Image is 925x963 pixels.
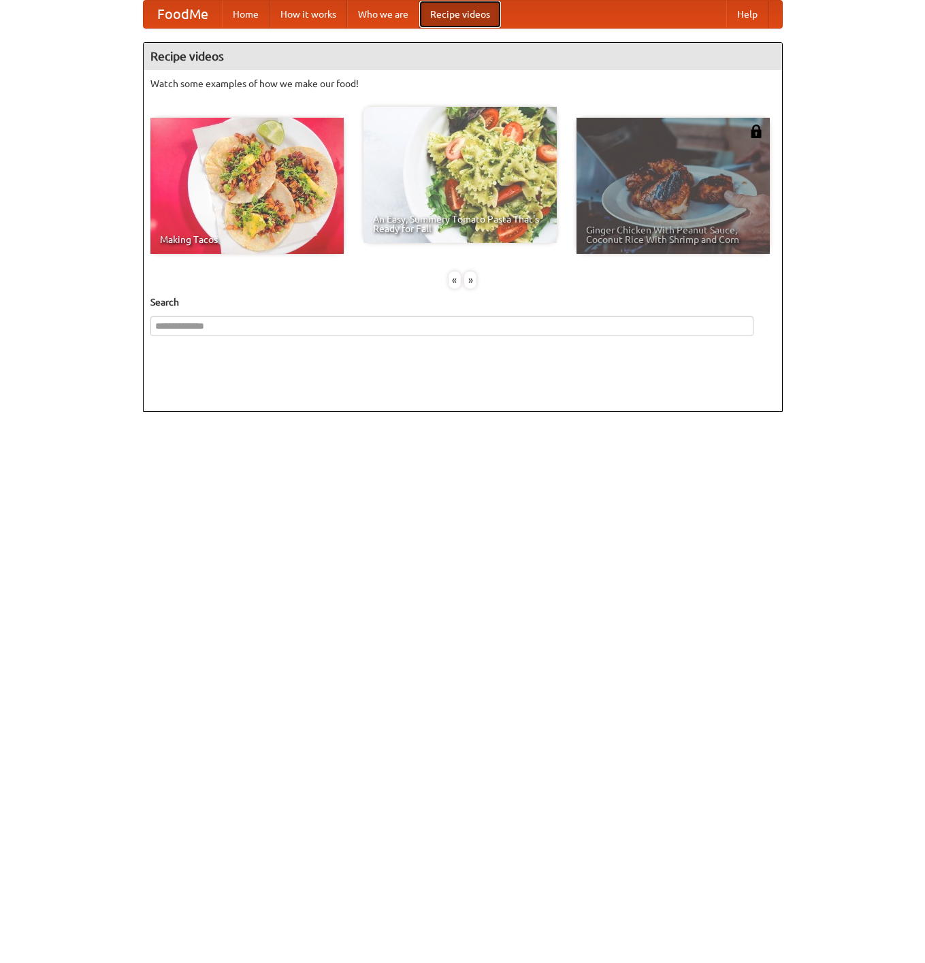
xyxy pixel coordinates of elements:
a: FoodMe [144,1,222,28]
a: Recipe videos [419,1,501,28]
img: 483408.png [749,125,763,138]
span: Making Tacos [160,235,334,244]
p: Watch some examples of how we make our food! [150,77,775,91]
a: How it works [270,1,347,28]
span: An Easy, Summery Tomato Pasta That's Ready for Fall [373,214,547,233]
div: » [464,272,476,289]
a: Making Tacos [150,118,344,254]
a: Home [222,1,270,28]
a: Who we are [347,1,419,28]
a: Help [726,1,768,28]
div: « [449,272,461,289]
h5: Search [150,295,775,309]
a: An Easy, Summery Tomato Pasta That's Ready for Fall [363,107,557,243]
h4: Recipe videos [144,43,782,70]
